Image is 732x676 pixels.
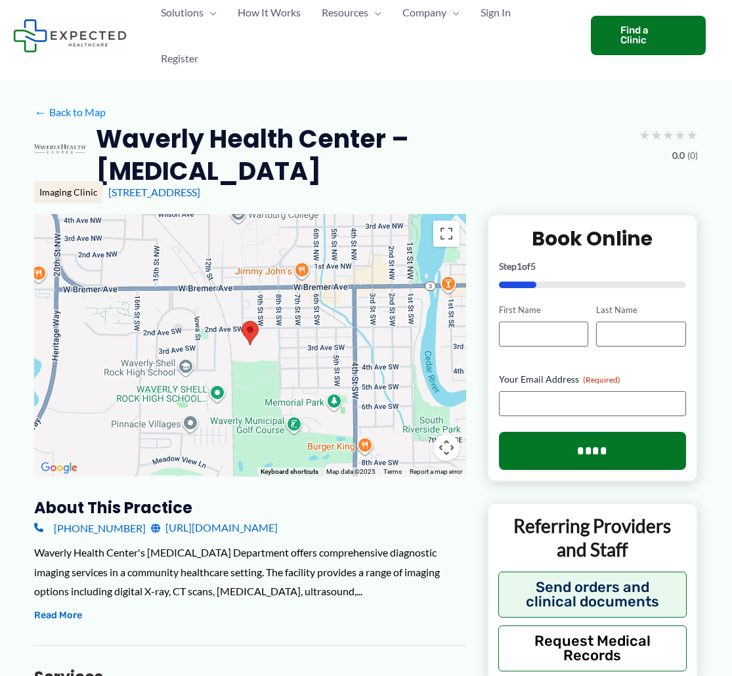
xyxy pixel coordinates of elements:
span: 1 [517,261,522,272]
label: Your Email Address [499,373,686,386]
a: Open this area in Google Maps (opens a new window) [37,459,81,476]
h2: Book Online [499,226,686,251]
span: ← [34,106,47,118]
label: First Name [499,304,588,316]
a: ←Back to Map [34,102,106,122]
h2: Waverly Health Center – [MEDICAL_DATA] [96,123,628,188]
a: Terms (opens in new tab) [383,468,402,475]
span: ★ [686,123,698,147]
button: Send orders and clinical documents [498,572,687,618]
h3: About this practice [34,497,466,518]
span: Register [161,35,198,81]
span: ★ [662,123,674,147]
span: 5 [530,261,536,272]
span: ★ [674,123,686,147]
a: Report a map error [410,468,462,475]
span: Map data ©2025 [326,468,376,475]
div: Imaging Clinic [34,181,103,203]
span: (0) [687,147,698,164]
a: [PHONE_NUMBER] [34,518,146,538]
p: Step of [499,262,686,271]
span: 0.0 [672,147,685,164]
span: ★ [639,123,651,147]
button: Read More [34,608,82,623]
button: Request Medical Records [498,625,687,671]
p: Referring Providers and Staff [498,514,687,562]
span: ★ [651,123,662,147]
button: Keyboard shortcuts [261,467,318,476]
img: Expected Healthcare Logo - side, dark font, small [13,19,127,53]
a: Find a Clinic [591,16,706,55]
a: Register [150,35,209,81]
a: [URL][DOMAIN_NAME] [151,518,278,538]
label: Last Name [596,304,685,316]
button: Toggle fullscreen view [433,221,460,247]
div: Waverly Health Center's [MEDICAL_DATA] Department offers comprehensive diagnostic imaging service... [34,543,466,601]
img: Google [37,459,81,476]
button: Map camera controls [433,434,460,461]
a: [STREET_ADDRESS] [108,186,200,198]
span: (Required) [583,375,620,385]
